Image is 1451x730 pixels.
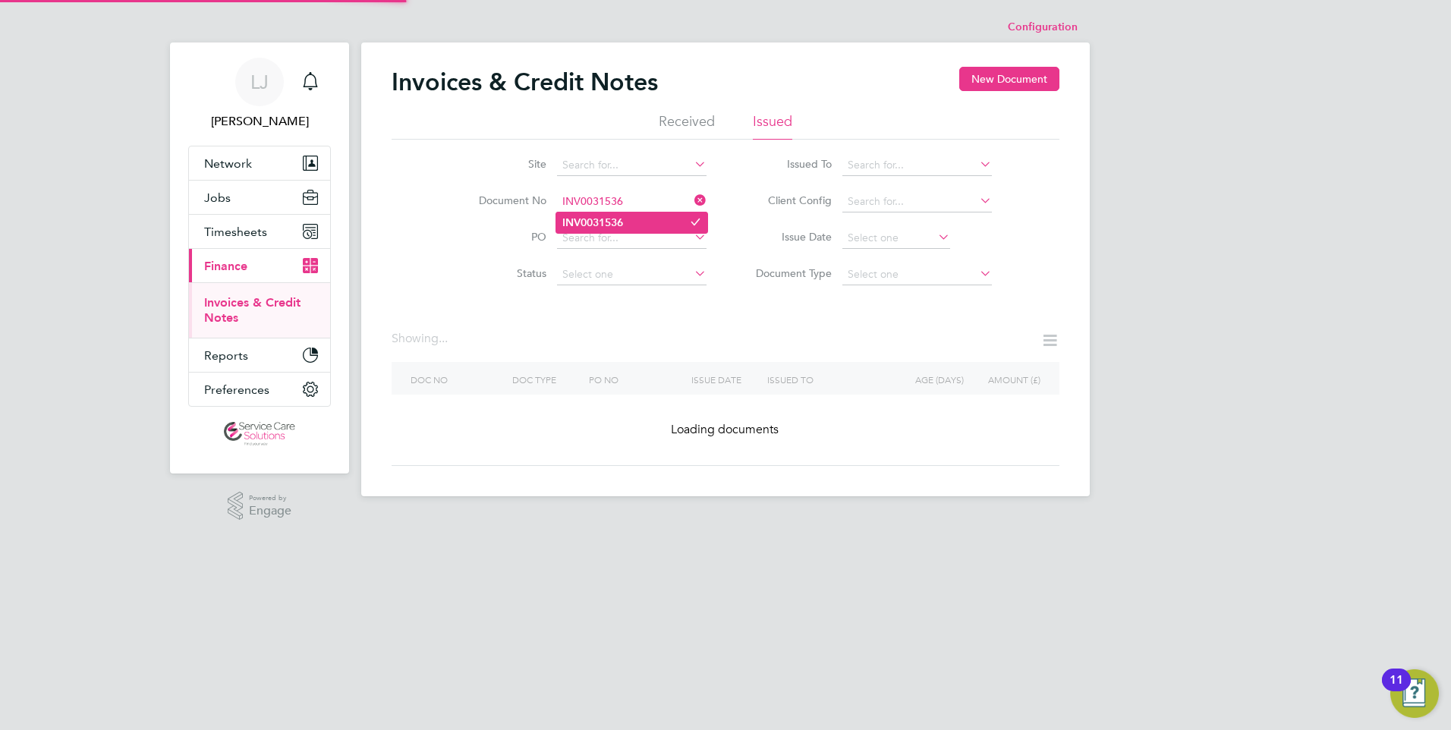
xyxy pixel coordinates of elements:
[959,67,1059,91] button: New Document
[204,295,301,325] a: Invoices & Credit Notes
[204,190,231,205] span: Jobs
[842,264,992,285] input: Select one
[459,194,546,207] label: Document No
[189,181,330,214] button: Jobs
[189,338,330,372] button: Reports
[557,264,707,285] input: Select one
[557,155,707,176] input: Search for...
[459,157,546,171] label: Site
[170,42,349,474] nav: Main navigation
[459,266,546,280] label: Status
[228,492,292,521] a: Powered byEngage
[842,228,950,249] input: Select one
[1390,680,1403,700] div: 11
[557,228,707,249] input: Search for...
[189,282,330,338] div: Finance
[204,156,252,171] span: Network
[1390,669,1439,718] button: Open Resource Center, 11 new notifications
[842,155,992,176] input: Search for...
[249,505,291,518] span: Engage
[459,230,546,244] label: PO
[557,191,707,212] input: Search for...
[562,216,623,229] b: INV0031536
[189,146,330,180] button: Network
[744,266,832,280] label: Document Type
[188,422,331,446] a: Go to home page
[204,382,269,397] span: Preferences
[188,58,331,131] a: LJ[PERSON_NAME]
[659,112,715,140] li: Received
[842,191,992,212] input: Search for...
[1008,12,1078,42] li: Configuration
[392,67,658,97] h2: Invoices & Credit Notes
[204,259,247,273] span: Finance
[753,112,792,140] li: Issued
[224,422,295,446] img: servicecare-logo-retina.png
[204,348,248,363] span: Reports
[204,225,267,239] span: Timesheets
[188,112,331,131] span: Lucy Jolley
[249,492,291,505] span: Powered by
[189,215,330,248] button: Timesheets
[250,72,269,92] span: LJ
[189,249,330,282] button: Finance
[744,157,832,171] label: Issued To
[392,331,451,347] div: Showing
[439,331,448,346] span: ...
[189,373,330,406] button: Preferences
[744,230,832,244] label: Issue Date
[744,194,832,207] label: Client Config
